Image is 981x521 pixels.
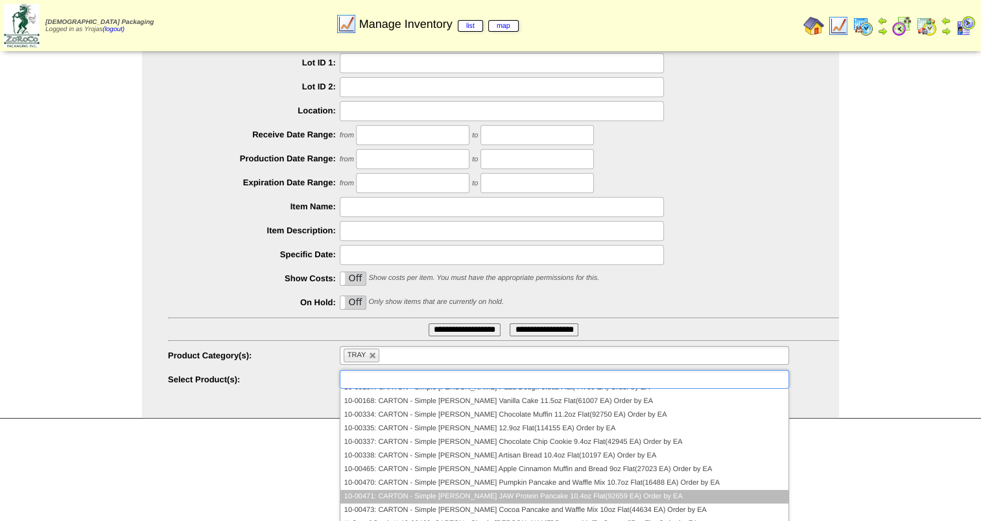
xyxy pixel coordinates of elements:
li: 10-00465: CARTON - Simple [PERSON_NAME] Apple Cinnamon Muffin and Bread 9oz Flat(27023 EA) Order ... [340,463,788,476]
span: Show costs per item. You must have the appropriate permissions for this. [368,274,599,282]
img: zoroco-logo-small.webp [4,4,40,47]
a: list [458,20,483,32]
span: to [472,156,478,163]
a: (logout) [102,26,124,33]
img: line_graph.gif [828,16,849,36]
span: from [340,179,354,187]
img: line_graph.gif [336,14,357,34]
label: Lot ID 2: [168,82,340,91]
label: Item Description: [168,226,340,235]
a: map [488,20,519,32]
label: Production Date Range: [168,154,340,163]
span: Manage Inventory [359,17,519,31]
li: 10-00473: CARTON - Simple [PERSON_NAME] Cocoa Pancake and Waffle Mix 10oz Flat(44634 EA) Order by EA [340,504,788,517]
li: 10-00335: CARTON - Simple [PERSON_NAME] 12.9oz Flat(114155 EA) Order by EA [340,422,788,435]
span: from [340,156,354,163]
img: arrowright.gif [877,26,888,36]
label: Lot ID 1: [168,58,340,67]
img: arrowleft.gif [877,16,888,26]
img: calendarinout.gif [916,16,937,36]
li: 10-00168: CARTON - Simple [PERSON_NAME] Vanilla Cake 11.5oz Flat(61007 EA) Order by EA [340,395,788,408]
span: TRAY [348,351,366,359]
span: to [472,179,478,187]
img: calendarblend.gif [892,16,912,36]
li: 10-00470: CARTON - Simple [PERSON_NAME] Pumpkin Pancake and Waffle Mix 10.7oz Flat(16488 EA) Orde... [340,476,788,490]
label: Show Costs: [168,273,340,283]
label: Specific Date: [168,249,340,259]
span: to [472,132,478,139]
label: Off [340,296,366,309]
label: Location: [168,106,340,115]
label: Expiration Date Range: [168,178,340,187]
img: home.gif [803,16,824,36]
label: Off [340,272,366,285]
li: 10-00471: CARTON - Simple [PERSON_NAME] JAW Protein Pancake 10.4oz Flat(92659 EA) Order by EA [340,490,788,504]
label: Receive Date Range: [168,130,340,139]
label: Item Name: [168,202,340,211]
label: Select Product(s): [168,375,340,384]
span: [DEMOGRAPHIC_DATA] Packaging [45,19,154,26]
img: calendarprod.gif [853,16,873,36]
div: OnOff [340,295,366,310]
li: 10-00338: CARTON - Simple [PERSON_NAME] Artisan Bread 10.4oz Flat(10197 EA) Order by EA [340,449,788,463]
span: Logged in as Yrojas [45,19,154,33]
img: arrowright.gif [941,26,951,36]
span: from [340,132,354,139]
img: arrowleft.gif [941,16,951,26]
li: 10-00337: CARTON - Simple [PERSON_NAME] Chocolate Chip Cookie 9.4oz Flat(42945 EA) Order by EA [340,435,788,449]
img: calendarcustomer.gif [955,16,976,36]
div: OnOff [340,272,366,286]
li: 10-00334: CARTON - Simple [PERSON_NAME] Chocolate Muffin 11.2oz Flat(92750 EA) Order by EA [340,408,788,422]
label: On Hold: [168,297,340,307]
label: Product Category(s): [168,351,340,360]
span: Only show items that are currently on hold. [368,298,503,306]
